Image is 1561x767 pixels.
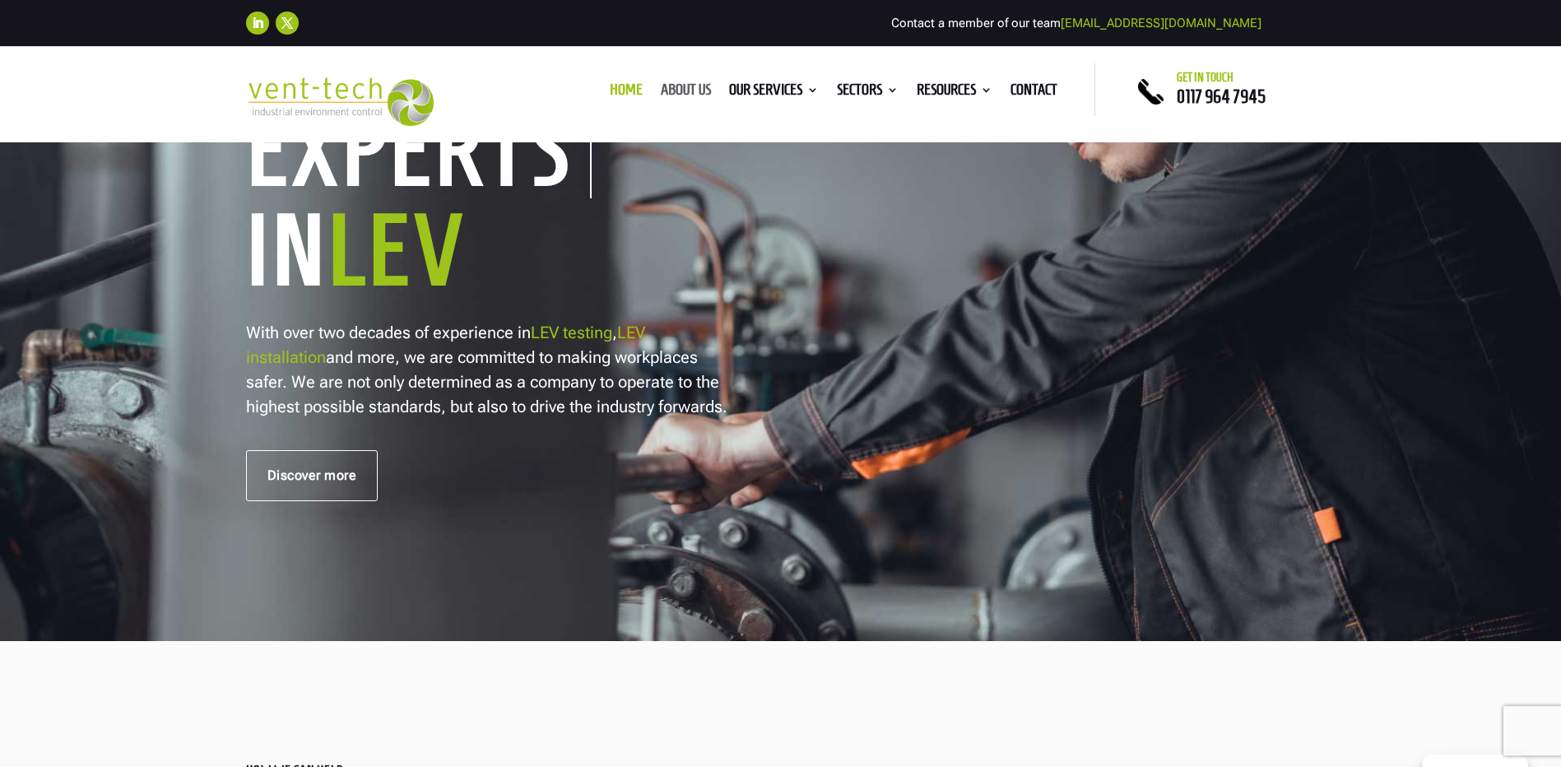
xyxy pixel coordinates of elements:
[276,12,299,35] a: Follow on X
[917,84,992,102] a: Resources
[1010,84,1057,102] a: Contact
[1177,71,1233,84] span: Get in touch
[610,84,643,102] a: Home
[246,198,756,310] h1: In
[246,320,732,419] p: With over two decades of experience in , and more, we are committed to making workplaces safer. W...
[246,77,434,126] img: 2023-09-27T08_35_16.549ZVENT-TECH---Clear-background
[1061,16,1261,30] a: [EMAIL_ADDRESS][DOMAIN_NAME]
[531,323,612,342] a: LEV testing
[729,84,819,102] a: Our Services
[246,12,269,35] a: Follow on LinkedIn
[246,323,645,367] a: LEV installation
[891,16,1261,30] span: Contact a member of our team
[328,196,467,304] span: LEV
[246,111,592,198] h1: Experts
[661,84,711,102] a: About us
[246,450,379,501] a: Discover more
[1177,86,1266,106] a: 0117 964 7945
[837,84,899,102] a: Sectors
